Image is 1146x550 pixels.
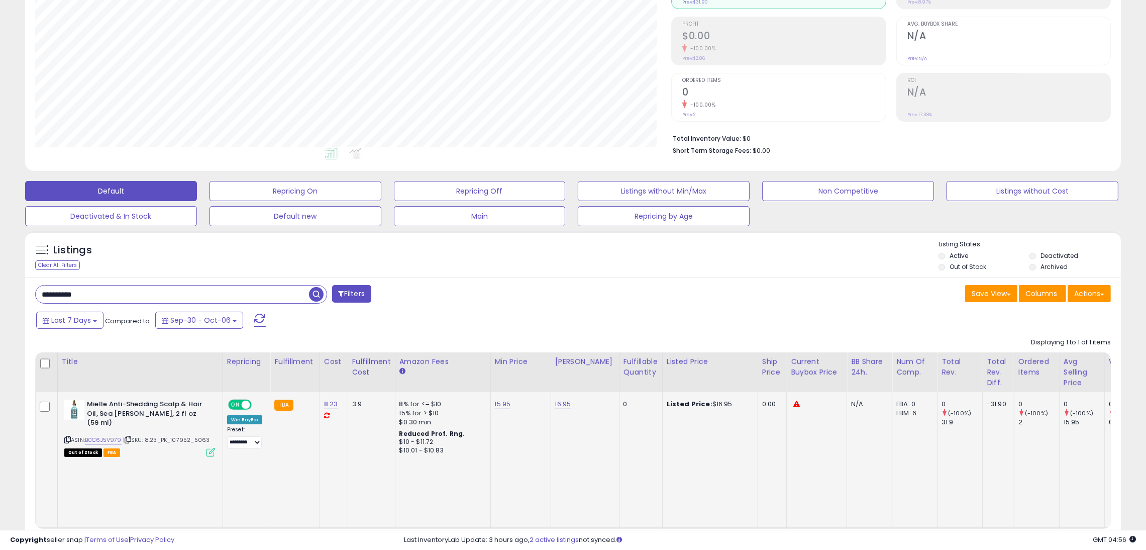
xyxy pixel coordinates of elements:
[687,45,715,52] small: -100.00%
[965,285,1017,302] button: Save View
[274,356,315,367] div: Fulfillment
[210,181,381,201] button: Repricing On
[170,315,231,325] span: Sep-30 - Oct-06
[324,399,338,409] a: 8.23
[394,181,566,201] button: Repricing Off
[682,78,885,83] span: Ordered Items
[851,400,884,409] div: N/A
[155,312,243,329] button: Sep-30 - Oct-06
[105,316,151,326] span: Compared to:
[229,401,242,409] span: ON
[942,356,978,378] div: Total Rev.
[947,181,1118,201] button: Listings without Cost
[942,418,982,427] div: 31.9
[939,240,1121,249] p: Listing States:
[103,448,121,457] span: FBA
[1064,418,1104,427] div: 15.95
[682,22,885,27] span: Profit
[25,206,197,226] button: Deactivated & In Stock
[352,356,391,378] div: Fulfillment Cost
[907,78,1110,83] span: ROI
[399,356,486,367] div: Amazon Fees
[896,409,929,418] div: FBM: 6
[530,535,579,544] a: 2 active listings
[1064,356,1100,388] div: Avg Selling Price
[907,112,932,118] small: Prev: 17.38%
[1031,338,1111,347] div: Displaying 1 to 1 of 1 items
[753,146,770,155] span: $0.00
[1109,356,1145,367] div: Velocity
[404,535,1136,545] div: Last InventoryLab Update: 3 hours ago, not synced.
[87,400,209,430] b: Mielle Anti-Shedding Scalp & Hair Oil, Sea [PERSON_NAME], 2 fl oz (59 ml)
[123,436,210,444] span: | SKU: 8.23_PK_107952_5063
[399,400,483,409] div: 8% for <= $10
[667,400,750,409] div: $16.95
[896,356,933,378] div: Num of Comp.
[64,400,84,420] img: 31Sgr5Gxg4L._SL40_.jpg
[907,30,1110,44] h2: N/A
[673,132,1103,144] li: $0
[332,285,371,303] button: Filters
[1025,409,1048,417] small: (-100%)
[130,535,174,544] a: Privacy Policy
[35,260,80,270] div: Clear All Filters
[687,101,715,109] small: -100.00%
[86,535,129,544] a: Terms of Use
[896,400,929,409] div: FBA: 0
[51,315,91,325] span: Last 7 Days
[1019,285,1066,302] button: Columns
[227,356,266,367] div: Repricing
[324,356,344,367] div: Cost
[762,356,782,378] div: Ship Price
[274,400,293,411] small: FBA
[250,401,266,409] span: OFF
[942,400,982,409] div: 0
[907,55,927,61] small: Prev: N/A
[64,400,215,455] div: ASIN:
[36,312,103,329] button: Last 7 Days
[851,356,888,378] div: BB Share 24h.
[399,438,483,446] div: $10 - $11.72
[495,399,511,409] a: 15.95
[682,112,696,118] small: Prev: 2
[64,448,102,457] span: All listings that are currently out of stock and unavailable for purchase on Amazon
[1018,418,1059,427] div: 2
[85,436,122,444] a: B0C6J5V979
[210,206,381,226] button: Default new
[673,146,751,155] b: Short Term Storage Fees:
[399,409,483,418] div: 15% for > $10
[495,356,547,367] div: Min Price
[10,535,47,544] strong: Copyright
[555,356,615,367] div: [PERSON_NAME]
[682,55,705,61] small: Prev: $2.86
[1025,289,1057,299] span: Columns
[1018,356,1055,378] div: Ordered Items
[667,399,712,409] b: Listed Price:
[987,400,1006,409] div: -31.90
[987,356,1010,388] div: Total Rev. Diff.
[53,243,92,257] h5: Listings
[10,535,174,545] div: seller snap | |
[623,400,655,409] div: 0
[352,400,387,409] div: 3.9
[1018,400,1059,409] div: 0
[762,400,779,409] div: 0.00
[1068,285,1111,302] button: Actions
[555,399,571,409] a: 16.95
[950,262,986,271] label: Out of Stock
[682,86,885,100] h2: 0
[682,30,885,44] h2: $0.00
[907,86,1110,100] h2: N/A
[25,181,197,201] button: Default
[948,409,971,417] small: (-100%)
[1064,400,1104,409] div: 0
[667,356,754,367] div: Listed Price
[950,251,968,260] label: Active
[791,356,843,378] div: Current Buybox Price
[227,415,263,424] div: Win BuyBox
[62,356,219,367] div: Title
[399,446,483,455] div: $10.01 - $10.83
[399,429,465,438] b: Reduced Prof. Rng.
[227,426,263,448] div: Preset:
[1093,535,1136,544] span: 2025-10-14 04:56 GMT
